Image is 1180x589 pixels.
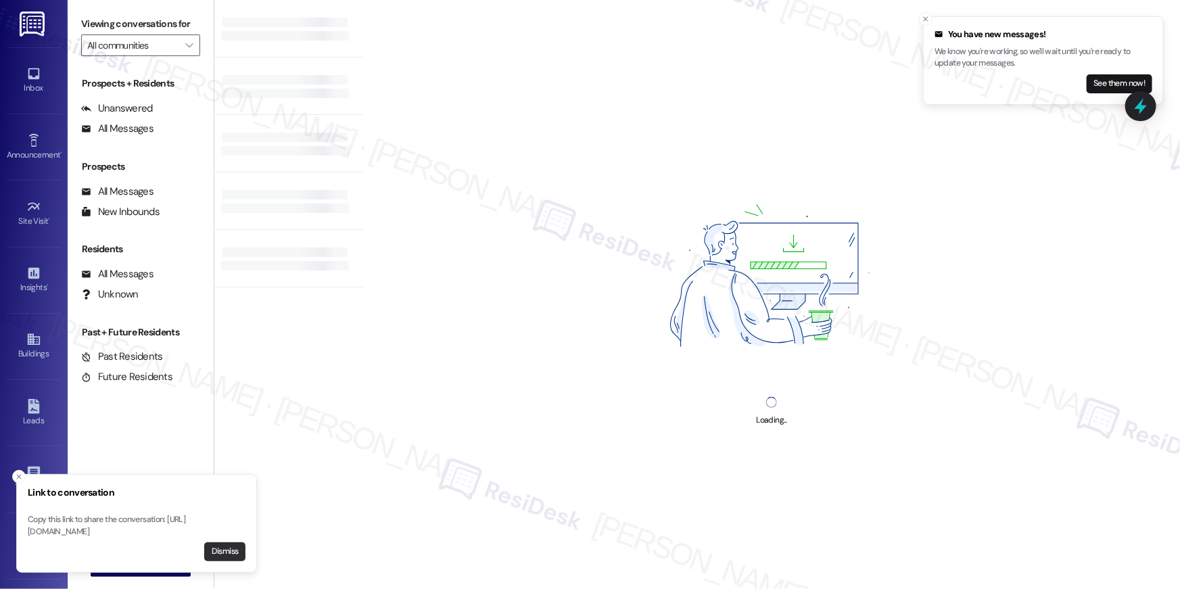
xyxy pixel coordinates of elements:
a: Insights • [7,262,61,298]
a: Leads [7,395,61,431]
div: All Messages [81,267,154,281]
div: Loading... [757,413,787,427]
p: We know you're working, so we'll wait until you're ready to update your messages. [935,46,1152,70]
div: All Messages [81,185,154,199]
span: • [47,281,49,290]
a: Inbox [7,62,61,99]
div: New Inbounds [81,205,160,219]
a: Templates • [7,461,61,498]
button: Dismiss [204,542,245,561]
img: ResiDesk Logo [20,11,47,37]
div: Future Residents [81,370,172,384]
i:  [185,40,193,51]
a: Account [7,527,61,564]
div: All Messages [81,122,154,136]
h3: Link to conversation [28,486,245,500]
button: Close toast [919,12,933,26]
input: All communities [87,34,179,56]
div: Prospects + Residents [68,76,214,91]
div: Unknown [81,287,139,302]
div: Unanswered [81,101,153,116]
div: You have new messages! [935,28,1152,41]
div: Prospects [68,160,214,174]
div: Past + Future Residents [68,325,214,339]
div: Past Residents [81,350,163,364]
span: • [49,214,51,224]
button: Close toast [12,470,26,484]
span: • [60,148,62,158]
button: See them now! [1087,74,1152,93]
div: Residents [68,242,214,256]
p: Copy this link to share the conversation: [URL][DOMAIN_NAME] [28,514,245,538]
a: Site Visit • [7,195,61,232]
a: Buildings [7,328,61,364]
label: Viewing conversations for [81,14,200,34]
